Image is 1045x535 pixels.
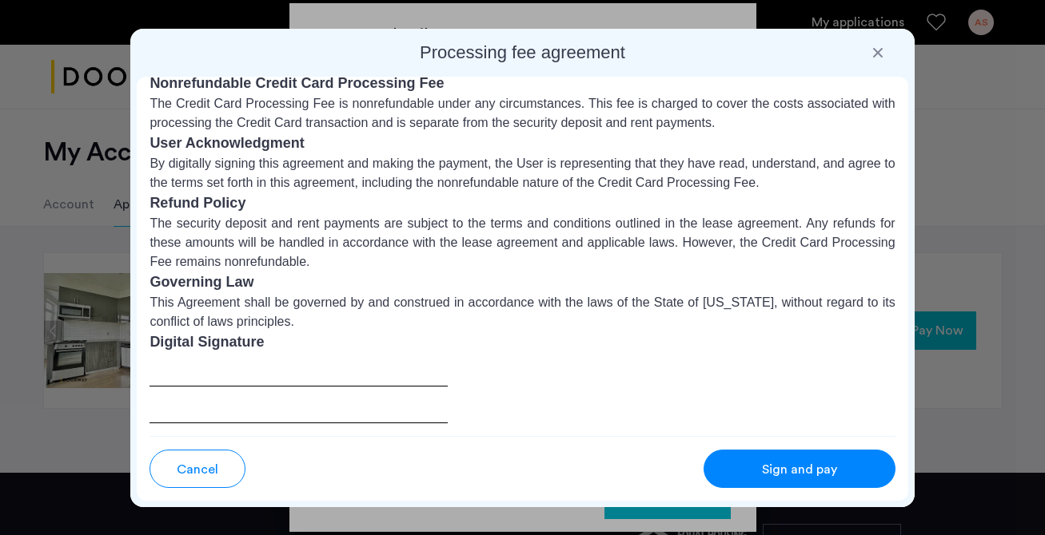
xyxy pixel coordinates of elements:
[150,154,895,192] p: By digitally signing this agreement and making the payment, the User is representing that they ha...
[177,460,218,479] span: Cancel
[150,94,895,133] p: The Credit Card Processing Fee is nonrefundable under any circumstances. This fee is charged to c...
[150,73,895,94] h3: Nonrefundable Credit Card Processing Fee
[150,214,895,271] p: The security deposit and rent payments are subject to the terms and conditions outlined in the le...
[150,450,245,488] button: button
[150,192,895,214] h3: Refund Policy
[150,271,895,293] h3: Governing Law
[137,42,907,64] h2: Processing fee agreement
[704,450,895,488] button: button
[150,331,895,353] h3: Digital Signature
[150,133,895,154] h3: User Acknowledgment
[762,460,837,479] span: Sign and pay
[150,293,895,331] p: This Agreement shall be governed by and construed in accordance with the laws of the State of [US...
